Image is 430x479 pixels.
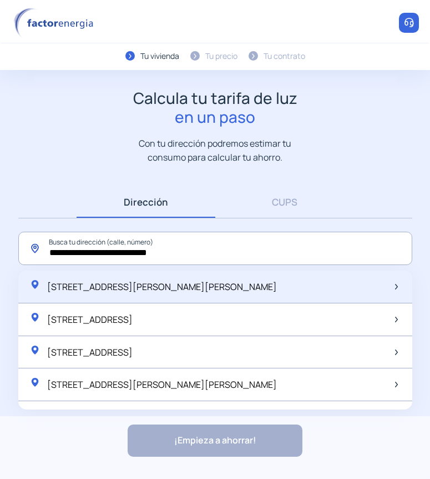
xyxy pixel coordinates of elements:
div: Tu contrato [264,50,305,62]
img: location-pin-green.svg [29,345,41,356]
img: arrow-next-item.svg [395,284,398,290]
img: location-pin-green.svg [29,377,41,388]
a: Dirección [77,186,215,218]
img: arrow-next-item.svg [395,350,398,355]
div: Tu vivienda [140,50,179,62]
img: location-pin-green.svg [29,279,41,290]
img: logo factor [11,8,100,38]
span: [STREET_ADDRESS][PERSON_NAME][PERSON_NAME] [47,378,277,391]
div: Tu precio [205,50,237,62]
img: location-pin-green.svg [29,410,41,421]
p: Con tu dirección podremos estimar tu consumo para calcular tu ahorro. [128,137,302,164]
h1: Calcula tu tarifa de luz [133,89,297,126]
span: [STREET_ADDRESS] [47,313,133,326]
img: location-pin-green.svg [29,312,41,323]
span: [STREET_ADDRESS] [47,346,133,358]
span: [STREET_ADDRESS][PERSON_NAME][PERSON_NAME] [47,281,277,293]
a: CUPS [215,186,354,218]
img: llamar [403,17,414,28]
span: en un paso [133,108,297,127]
img: arrow-next-item.svg [395,382,398,387]
img: arrow-next-item.svg [395,317,398,322]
